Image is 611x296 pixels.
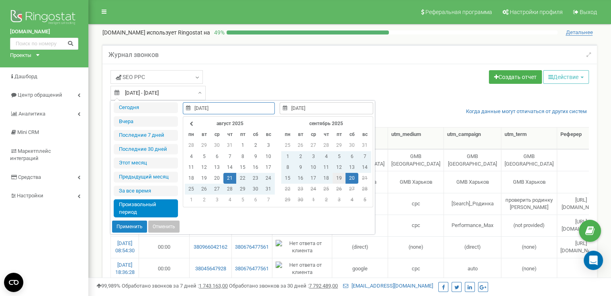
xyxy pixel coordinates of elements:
td: 25 [185,184,198,195]
td: 28 [185,140,198,151]
span: Маркетплейс интеграций [10,148,51,162]
td: [Search]_Родинка [444,193,501,215]
td: 2 [249,140,262,151]
span: Настройки [17,193,43,199]
span: Выход [580,9,597,15]
a: 380966042162 [193,243,228,251]
a: 380676477561 [235,265,269,273]
td: 22 [236,173,249,184]
td: 26 [333,184,345,195]
td: GMB Харьков [388,171,444,193]
a: SЕО PPС [110,70,203,84]
td: 28 [223,184,236,195]
u: 7 792 489,00 [309,283,338,289]
span: 99,989% [96,283,121,289]
img: Ringostat logo [10,8,78,28]
td: 20 [345,173,358,184]
td: 29 [281,195,294,205]
td: GMB Харьков [444,171,501,193]
td: 2 [198,195,210,205]
span: Центр обращений [18,92,62,98]
span: SЕО PPС [116,73,145,81]
td: 30 [345,140,358,151]
td: (direct) [444,236,501,258]
td: 3 [307,151,320,162]
td: (direct) [332,236,388,258]
td: 29 [236,184,249,195]
h5: Журнал звонков [108,51,159,59]
th: вт [198,129,210,140]
td: 1 [307,195,320,205]
td: 8 [236,151,249,162]
th: ср [307,129,320,140]
th: сб [249,129,262,140]
td: 21 [358,173,371,184]
td: 1 [281,151,294,162]
td: 17 [307,173,320,184]
div: Open Intercom Messenger [584,251,603,270]
td: 31 [262,184,275,195]
a: Создать отчет [489,70,542,84]
td: 27 [345,184,358,195]
a: [DATE] 18:36:28 [115,262,135,276]
td: 11 [185,162,198,173]
td: google [332,258,388,280]
button: Open CMP widget [4,273,23,292]
td: 10 [307,162,320,173]
td: 7 [262,195,275,205]
span: использует Ringostat на [147,29,210,36]
span: Реферальная программа [425,9,492,15]
td: 5 [198,151,210,162]
td: 24 [262,173,275,184]
td: 4 [320,151,333,162]
td: 21 [223,173,236,184]
td: 12 [198,162,210,173]
span: [URL][DOMAIN_NAME] [562,219,601,232]
td: (none) [501,236,557,258]
li: Сегодня [114,102,178,113]
span: Дашборд [14,73,37,79]
td: 3 [262,140,275,151]
td: 1 [185,195,198,205]
td: 16 [294,173,307,184]
td: 4 [185,151,198,162]
td: 19 [198,173,210,184]
td: 00:00 [139,258,190,280]
td: 30 [294,195,307,205]
td: 7 [358,151,371,162]
td: 8 [281,162,294,173]
a: 38045647928 [193,265,228,273]
th: вт [294,129,307,140]
td: 19 [333,173,345,184]
p: [DOMAIN_NAME] [102,28,210,36]
td: (not provided) [501,215,557,236]
button: Отменить [148,221,180,233]
td: (none) [501,258,557,280]
a: 380676477561 [235,243,269,251]
td: 12 [333,162,345,173]
td: 4 [345,195,358,205]
td: 18 [185,173,198,184]
td: 29 [198,140,210,151]
td: cpc [388,258,444,280]
td: 24 [307,184,320,195]
td: проверить родинку [PERSON_NAME] [501,193,557,215]
p: 49 % [210,28,227,36]
button: Действие [543,70,589,84]
td: 16 [249,162,262,173]
img: Нет ответа от клиента [276,262,329,276]
input: Поиск по номеру [10,38,78,50]
td: 11 [320,162,333,173]
th: сб [345,129,358,140]
td: 6 [345,151,358,162]
th: utm_campaign [444,128,501,149]
div: Проекты [10,52,31,59]
td: 1 [236,140,249,151]
th: август 2025 [198,118,262,129]
td: 00:00 [139,236,190,258]
button: Применить [112,221,147,233]
a: Когда данные могут отличаться от других систем [466,108,587,116]
td: GMB Харьков [501,171,557,193]
td: 2 [294,151,307,162]
td: 30 [249,184,262,195]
